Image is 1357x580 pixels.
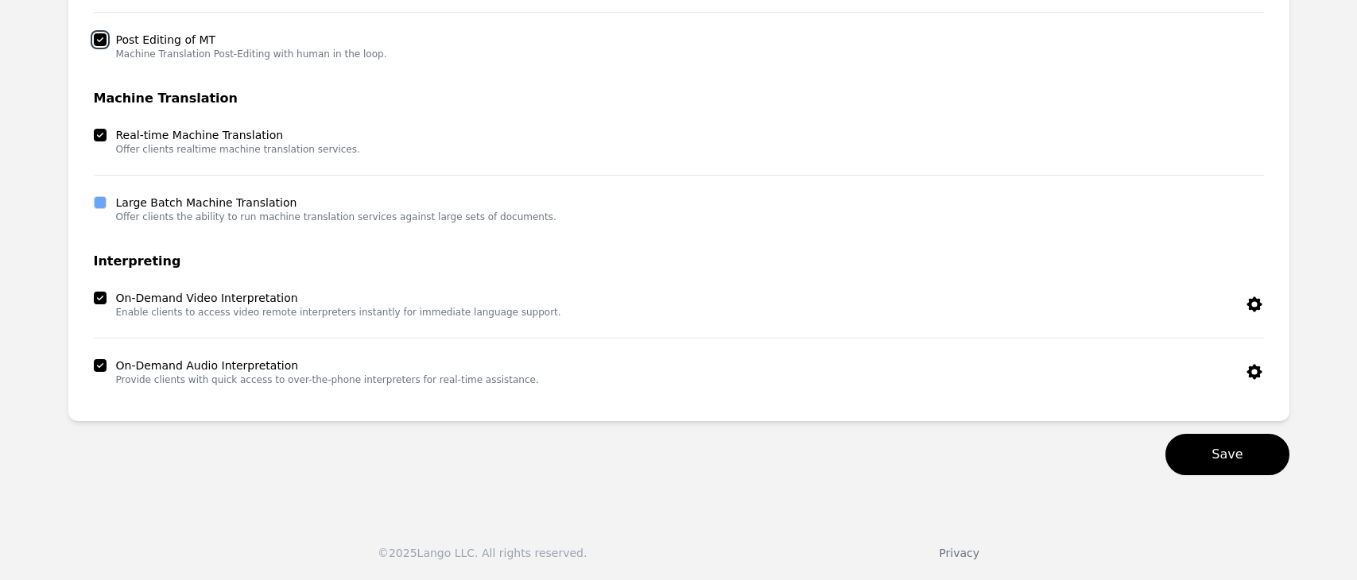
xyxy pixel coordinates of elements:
label: On-Demand Video Interpretation [116,290,561,306]
a: Privacy [939,547,979,559]
label: Large Batch Machine Translation [116,195,556,211]
p: Offer clients the ability to run machine translation services against large sets of documents. [116,211,556,223]
h3: Interpreting [94,252,1264,271]
h3: Machine Translation [94,89,1264,108]
p: Enable clients to access video remote interpreters instantly for immediate language support. [116,306,561,319]
label: On-Demand Audio Interpretation [116,358,539,373]
p: Machine Translation Post-Editing with human in the loop. [116,48,387,60]
div: © 2025 Lango LLC. All rights reserved. [378,545,587,561]
p: Provide clients with quick access to over-the-phone interpreters for real-time assistance. [116,373,539,386]
label: Real-time Machine Translation [116,127,360,143]
button: Save [1165,434,1289,475]
p: Offer clients realtime machine translation services. [116,143,360,156]
label: Post Editing of MT [116,32,387,48]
